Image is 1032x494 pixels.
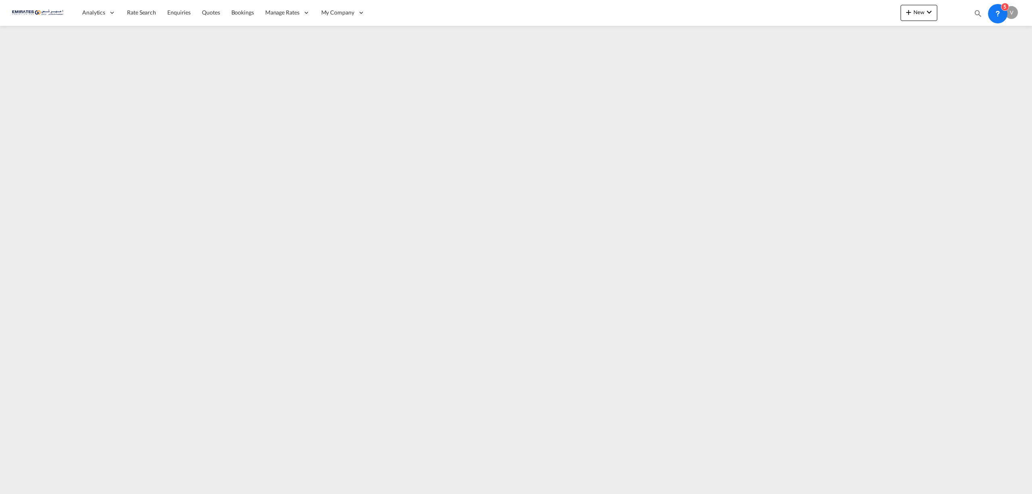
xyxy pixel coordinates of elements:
div: V [1005,6,1018,19]
span: Help [987,6,1001,19]
span: Manage Rates [265,8,300,17]
span: Quotes [202,9,220,16]
span: New [904,9,934,15]
span: My Company [321,8,354,17]
span: Bookings [231,9,254,16]
md-icon: icon-magnify [974,9,982,18]
div: icon-magnify [974,9,982,21]
div: Help [987,6,1005,20]
span: Rate Search [127,9,156,16]
span: Enquiries [167,9,191,16]
img: c67187802a5a11ec94275b5db69a26e6.png [12,4,67,22]
md-icon: icon-chevron-down [924,7,934,17]
span: Analytics [82,8,105,17]
button: icon-plus 400-fgNewicon-chevron-down [901,5,937,21]
md-icon: icon-plus 400-fg [904,7,913,17]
